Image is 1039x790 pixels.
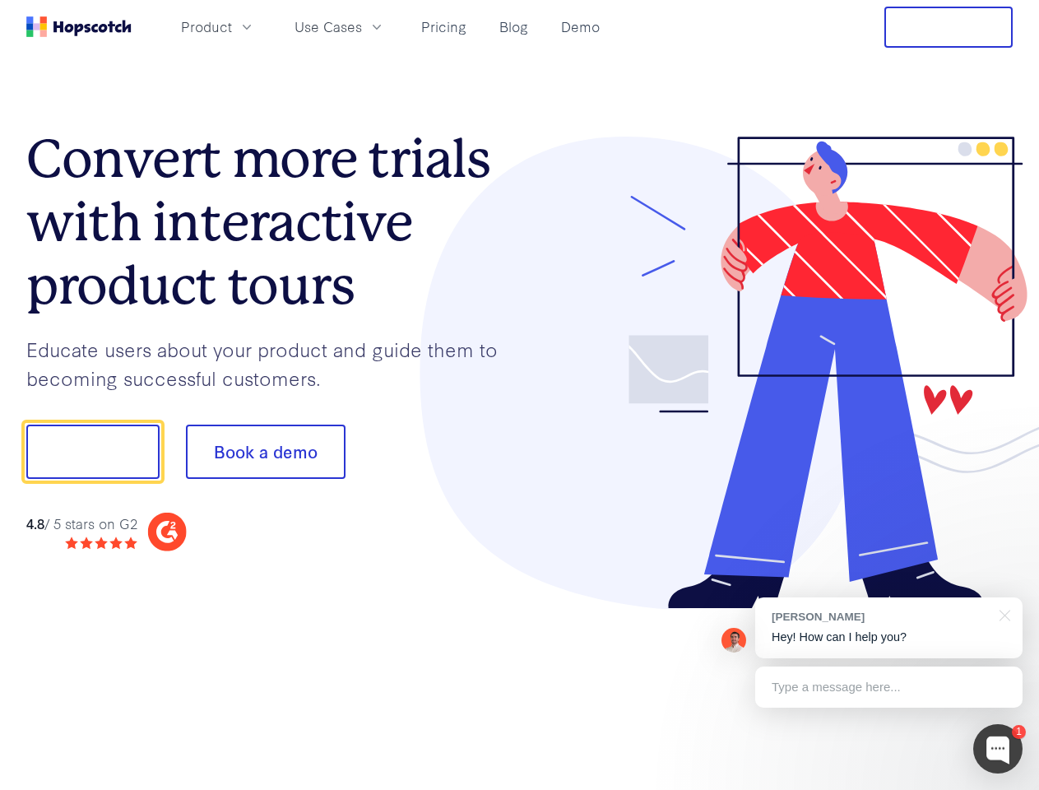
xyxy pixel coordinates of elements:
div: [PERSON_NAME] [772,609,990,625]
a: Blog [493,13,535,40]
button: Book a demo [186,425,346,479]
p: Hey! How can I help you? [772,629,1006,646]
p: Educate users about your product and guide them to becoming successful customers. [26,335,520,392]
div: / 5 stars on G2 [26,513,137,534]
a: Demo [554,13,606,40]
span: Use Cases [295,16,362,37]
button: Show me! [26,425,160,479]
button: Product [171,13,265,40]
div: 1 [1012,725,1026,739]
a: Pricing [415,13,473,40]
h1: Convert more trials with interactive product tours [26,128,520,317]
strong: 4.8 [26,513,44,532]
a: Home [26,16,132,37]
button: Free Trial [884,7,1013,48]
div: Type a message here... [755,667,1023,708]
button: Use Cases [285,13,395,40]
img: Mark Spera [721,628,746,653]
span: Product [181,16,232,37]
